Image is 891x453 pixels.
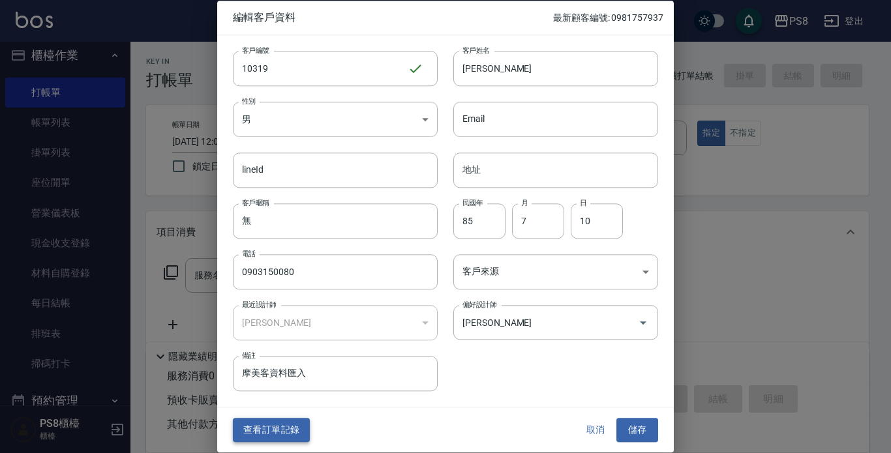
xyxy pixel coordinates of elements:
[233,102,438,137] div: 男
[553,11,663,25] p: 最新顧客編號: 0981757937
[242,45,269,55] label: 客戶編號
[462,299,496,309] label: 偏好設計師
[462,197,483,207] label: 民國年
[521,197,528,207] label: 月
[633,312,654,333] button: Open
[462,45,490,55] label: 客戶姓名
[580,197,586,207] label: 日
[233,418,310,443] button: 查看訂單記錄
[233,11,553,24] span: 編輯客戶資料
[242,299,276,309] label: 最近設計師
[242,96,256,106] label: 性別
[616,418,658,443] button: 儲存
[575,418,616,443] button: 取消
[233,305,438,340] div: [PERSON_NAME]
[242,248,256,258] label: 電話
[242,197,269,207] label: 客戶暱稱
[242,351,256,360] label: 備註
